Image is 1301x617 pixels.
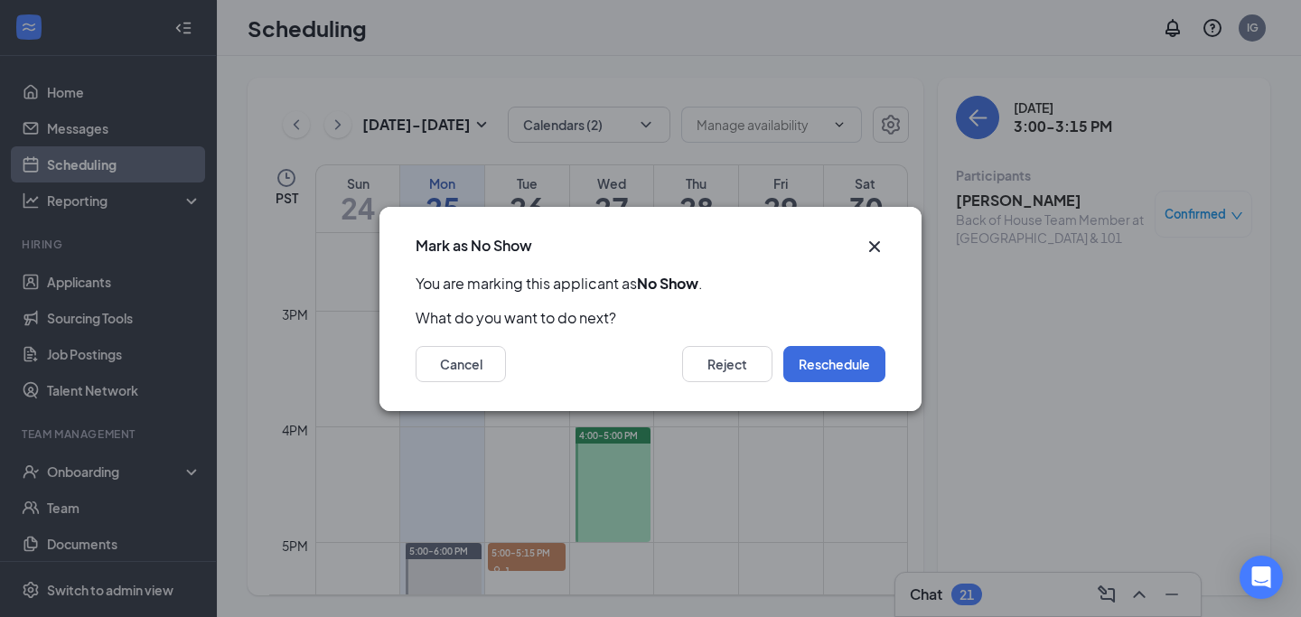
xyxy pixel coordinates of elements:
[864,236,885,257] button: Close
[864,236,885,257] svg: Cross
[416,274,885,294] p: You are marking this applicant as .
[682,346,772,382] button: Reject
[1240,556,1283,599] div: Open Intercom Messenger
[416,236,532,256] h3: Mark as No Show
[783,346,885,382] button: Reschedule
[416,308,885,328] p: What do you want to do next?
[416,346,506,382] button: Cancel
[637,274,698,293] b: No Show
